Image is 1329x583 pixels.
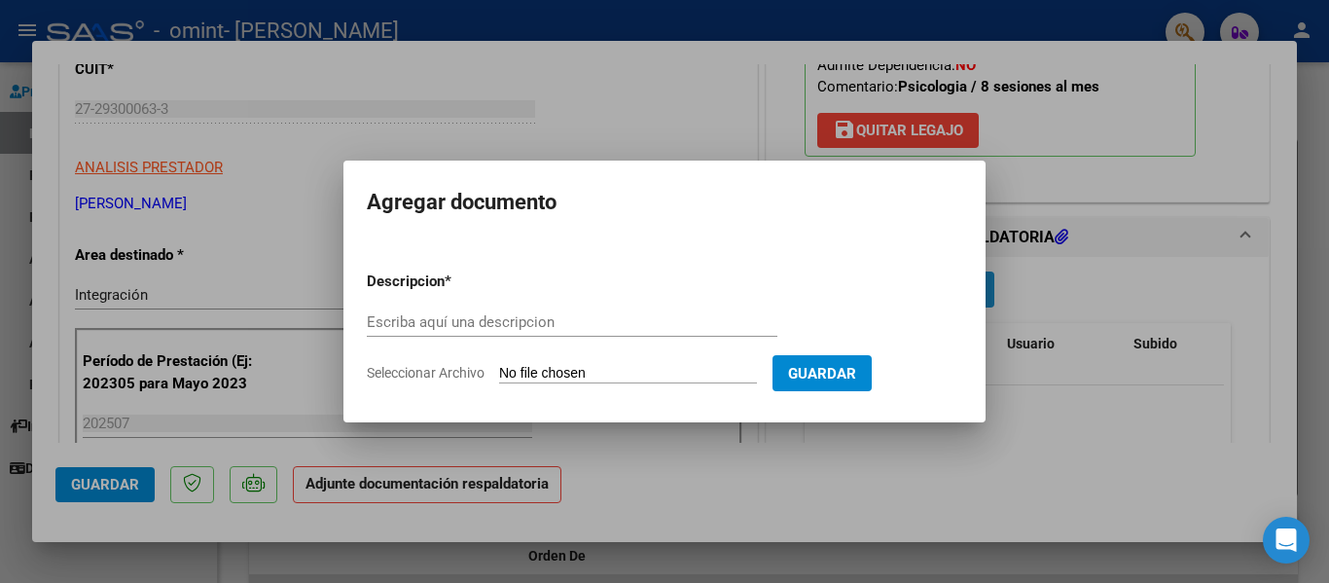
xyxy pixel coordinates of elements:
[788,365,856,383] span: Guardar
[1263,517,1310,564] div: Open Intercom Messenger
[367,271,546,293] p: Descripcion
[772,355,872,391] button: Guardar
[367,365,485,381] span: Seleccionar Archivo
[367,184,962,221] h2: Agregar documento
